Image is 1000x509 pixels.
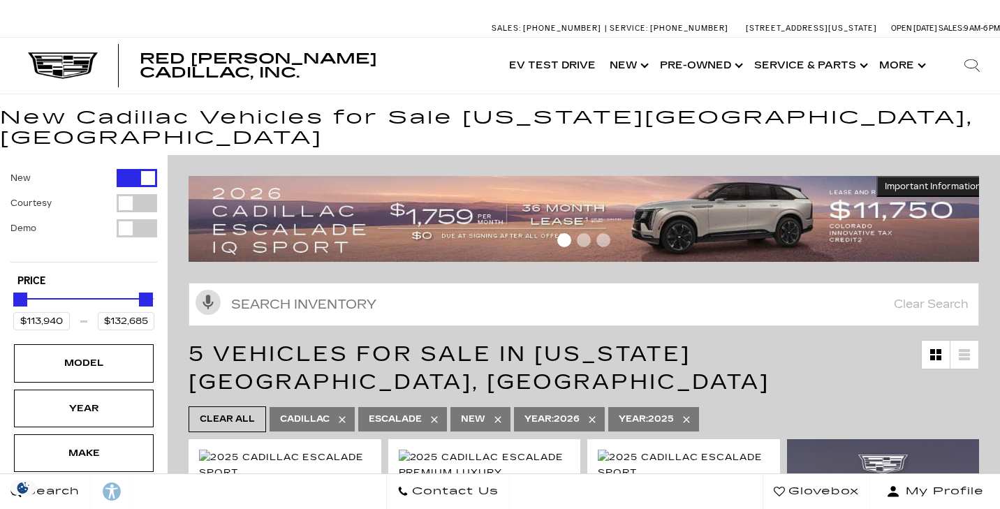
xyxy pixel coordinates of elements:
span: Open [DATE] [891,24,937,33]
a: Pre-Owned [653,38,747,94]
span: My Profile [900,482,984,501]
input: Search Inventory [189,283,979,326]
h5: Price [17,275,150,288]
img: 2025 Cadillac Escalade Premium Luxury [399,450,571,480]
span: Cadillac [280,411,330,428]
label: Demo [10,221,36,235]
span: Contact Us [409,482,499,501]
div: ModelModel [14,344,154,382]
img: Cadillac Dark Logo with Cadillac White Text [28,52,98,79]
span: Sales: [939,24,964,33]
span: Escalade [369,411,422,428]
button: Important Information [876,176,990,197]
span: New [461,411,485,428]
a: Contact Us [386,474,510,509]
span: Sales: [492,24,521,33]
div: Maximum Price [139,293,153,307]
a: Service & Parts [747,38,872,94]
section: Click to Open Cookie Consent Modal [7,480,39,495]
a: Glovebox [763,474,870,509]
span: Year : [524,414,554,424]
span: Go to slide 1 [557,233,571,247]
label: Courtesy [10,196,52,210]
div: Minimum Price [13,293,27,307]
span: Service: [610,24,648,33]
button: Open user profile menu [870,474,1000,509]
div: Make [49,445,119,461]
img: 2025 Cadillac Escalade Sport [598,450,770,480]
button: More [872,38,930,94]
a: New [603,38,653,94]
a: [STREET_ADDRESS][US_STATE] [746,24,877,33]
span: Glovebox [785,482,859,501]
img: 2509-September-FOM-Escalade-IQ-Lease9 [189,176,990,262]
span: Go to slide 3 [596,233,610,247]
label: New [10,171,31,185]
span: 5 Vehicles for Sale in [US_STATE][GEOGRAPHIC_DATA], [GEOGRAPHIC_DATA] [189,341,770,394]
img: 2025 Cadillac Escalade Sport [199,450,371,480]
span: Year : [619,414,648,424]
a: Sales: [PHONE_NUMBER] [492,24,605,32]
a: EV Test Drive [502,38,603,94]
a: Red [PERSON_NAME] Cadillac, Inc. [140,52,488,80]
svg: Click to toggle on voice search [196,290,221,315]
div: Year [49,401,119,416]
span: Go to slide 2 [577,233,591,247]
span: [PHONE_NUMBER] [650,24,728,33]
input: Maximum [98,312,154,330]
span: Important Information [885,181,981,192]
span: Clear All [200,411,255,428]
span: Red [PERSON_NAME] Cadillac, Inc. [140,50,377,81]
span: 2025 [619,411,674,428]
div: Filter by Vehicle Type [10,169,157,262]
span: 2026 [524,411,580,428]
div: YearYear [14,390,154,427]
span: 9 AM-6 PM [964,24,1000,33]
img: Opt-Out Icon [7,480,39,495]
input: Minimum [13,312,70,330]
span: [PHONE_NUMBER] [523,24,601,33]
div: MakeMake [14,434,154,472]
span: Search [22,482,80,501]
a: Service: [PHONE_NUMBER] [605,24,732,32]
div: Price [13,288,154,330]
div: Model [49,355,119,371]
